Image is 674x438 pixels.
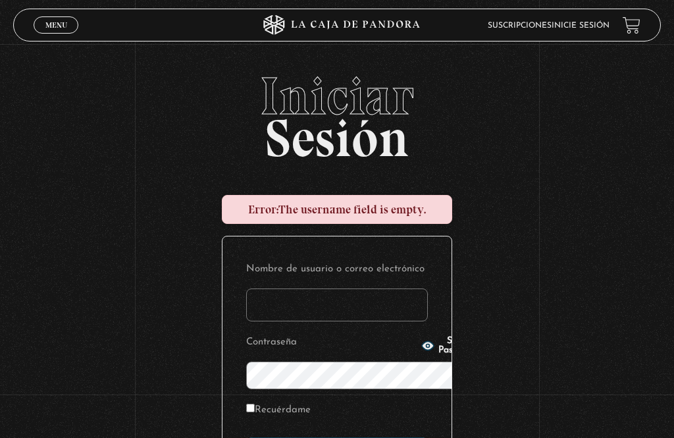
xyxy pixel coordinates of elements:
span: Cerrar [41,32,72,41]
a: Suscripciones [488,22,552,30]
div: The username field is empty. [222,195,452,224]
span: Show Password [438,337,477,355]
input: Recuérdame [246,404,255,412]
a: View your shopping cart [623,16,640,34]
a: Inicie sesión [552,22,609,30]
label: Contraseña [246,333,417,351]
label: Nombre de usuario o correo electrónico [246,260,428,278]
span: Menu [45,21,67,29]
h2: Sesión [13,70,660,154]
label: Recuérdame [246,401,311,419]
span: Iniciar [13,70,660,123]
strong: Error: [248,202,278,217]
button: Show Password [421,337,477,355]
